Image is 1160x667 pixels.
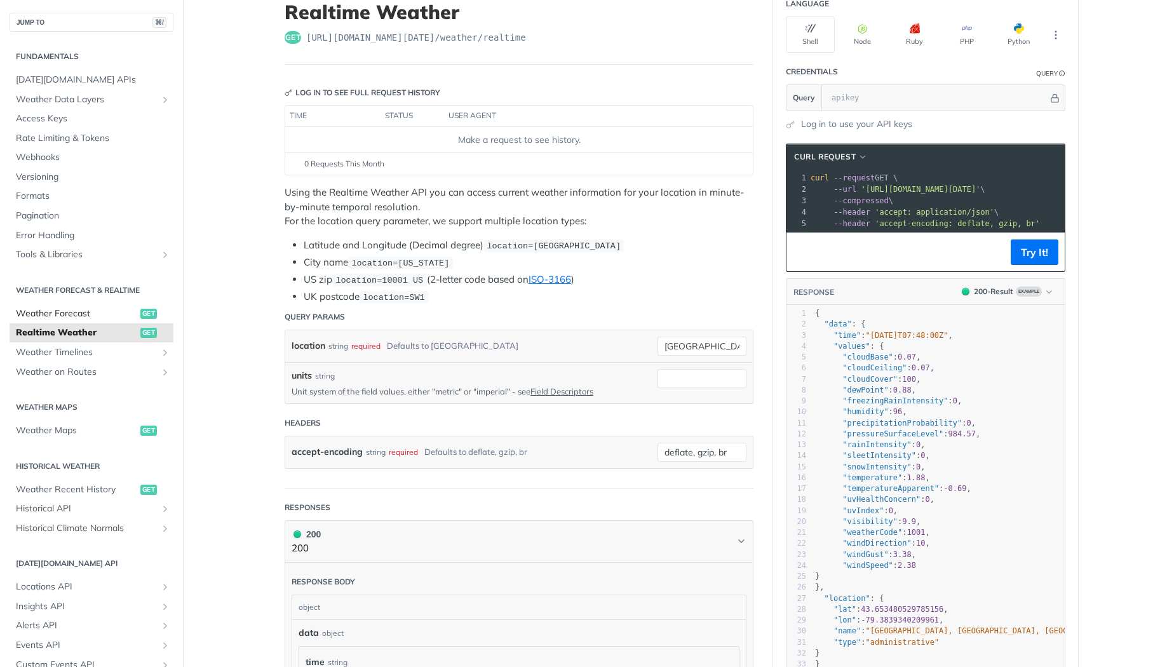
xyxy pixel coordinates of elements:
[994,17,1043,53] button: Python
[916,539,925,548] span: 10
[16,151,170,164] span: Webhooks
[786,462,806,473] div: 15
[916,462,921,471] span: 0
[786,396,806,407] div: 9
[160,347,170,358] button: Show subpages for Weather Timelines
[786,637,806,648] div: 31
[285,311,345,323] div: Query Params
[160,621,170,631] button: Show subpages for Alerts API
[16,346,157,359] span: Weather Timelines
[842,506,884,515] span: "uvIndex"
[815,353,921,361] span: : ,
[842,550,888,559] span: "windGust"
[842,440,911,449] span: "rainIntensity"
[786,593,806,604] div: 27
[786,66,838,77] div: Credentials
[363,293,424,302] span: location=SW1
[815,429,980,438] span: : ,
[16,190,170,203] span: Formats
[16,229,170,242] span: Error Handling
[1048,91,1062,104] button: Hide
[10,343,173,362] a: Weather TimelinesShow subpages for Weather Timelines
[786,494,806,505] div: 18
[530,386,593,396] a: Field Descriptors
[842,396,948,405] span: "freezingRainIntensity"
[444,106,727,126] th: user agent
[10,129,173,148] a: Rate Limiting & Tokens
[842,561,893,570] span: "windSpeed"
[160,523,170,534] button: Show subpages for Historical Climate Normals
[786,352,806,363] div: 5
[487,241,621,251] span: location=[GEOGRAPHIC_DATA]
[786,527,806,538] div: 21
[842,386,888,394] span: "dewPoint"
[10,323,173,342] a: Realtime Weatherget
[290,133,748,147] div: Make a request to see history.
[842,473,902,482] span: "temperature"
[10,168,173,187] a: Versioning
[1011,239,1058,265] button: Try It!
[160,367,170,377] button: Show subpages for Weather on Routes
[866,331,948,340] span: "[DATE]T07:48:00Z"
[866,638,940,647] span: "administrative"
[160,640,170,650] button: Show subpages for Events API
[815,517,921,526] span: : ,
[815,583,825,591] span: },
[916,440,921,449] span: 0
[893,550,912,559] span: 3.38
[842,517,898,526] span: "visibility"
[786,407,806,417] div: 10
[811,208,999,217] span: \
[786,206,808,218] div: 4
[529,273,571,285] a: ISO-3166
[786,626,806,637] div: 30
[381,106,444,126] th: status
[16,327,137,339] span: Realtime Weather
[833,342,870,351] span: "values"
[285,185,753,229] p: Using the Realtime Weather API you can access current weather information for your location in mi...
[1046,25,1065,44] button: More Languages
[907,528,926,537] span: 1001
[815,363,934,372] span: : ,
[842,462,911,471] span: "snowIntensity"
[833,638,861,647] span: "type"
[786,604,806,615] div: 28
[786,341,806,352] div: 4
[815,309,819,318] span: {
[815,462,926,471] span: : ,
[786,440,806,450] div: 13
[16,248,157,261] span: Tools & Libraries
[285,1,753,24] h1: Realtime Weather
[815,320,866,328] span: : {
[10,558,173,569] h2: [DATE][DOMAIN_NAME] API
[16,132,170,145] span: Rate Limiting & Tokens
[898,353,916,361] span: 0.07
[815,396,962,405] span: : ,
[861,185,980,194] span: '[URL][DOMAIN_NAME][DATE]'
[1036,69,1058,78] div: Query
[786,473,806,483] div: 16
[10,480,173,499] a: Weather Recent Historyget
[842,484,939,493] span: "temperatureApparent"
[815,386,916,394] span: : ,
[815,419,976,428] span: : ,
[925,495,929,504] span: 0
[793,286,835,299] button: RESPONSE
[10,187,173,206] a: Formats
[10,616,173,635] a: Alerts APIShow subpages for Alerts API
[285,502,330,513] div: Responses
[833,616,856,624] span: "lon"
[948,429,976,438] span: 984.57
[736,536,746,546] svg: Chevron
[1050,29,1062,41] svg: More ellipsis
[304,158,384,170] span: 0 Requests This Month
[10,597,173,616] a: Insights APIShow subpages for Insights API
[1059,71,1065,77] i: Information
[955,285,1058,298] button: 200200-ResultExample
[786,615,806,626] div: 29
[912,363,930,372] span: 0.07
[974,286,1013,297] div: 200 - Result
[10,304,173,323] a: Weather Forecastget
[140,328,157,338] span: get
[815,506,898,515] span: : ,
